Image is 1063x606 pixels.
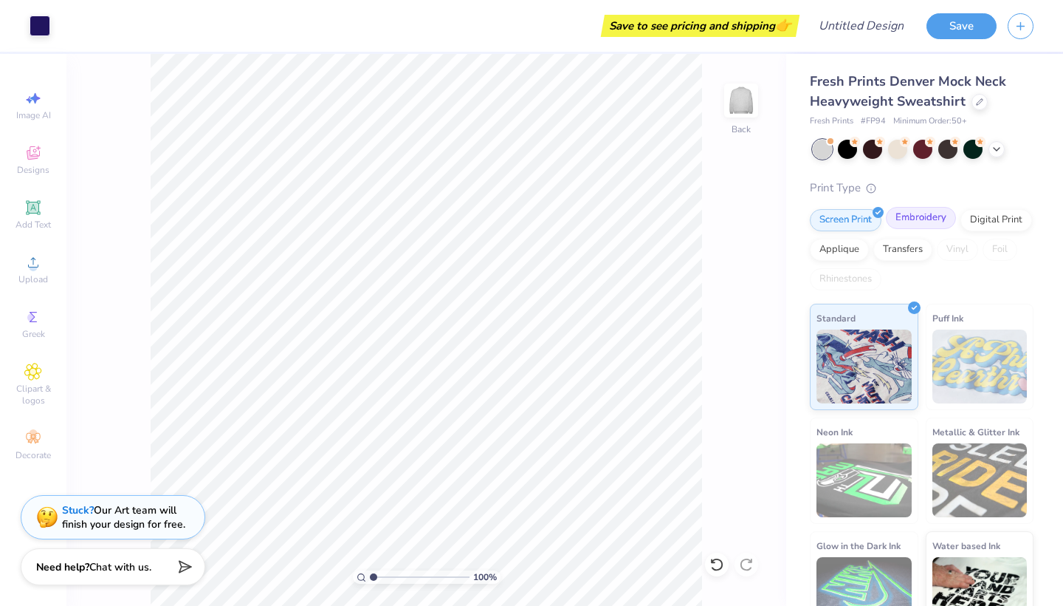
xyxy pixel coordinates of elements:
span: Fresh Prints [810,115,853,128]
span: # FP94 [861,115,886,128]
div: Digital Print [960,209,1032,231]
span: Water based Ink [932,538,1000,554]
span: Metallic & Glitter Ink [932,424,1019,440]
span: Fresh Prints Denver Mock Neck Heavyweight Sweatshirt [810,72,1006,110]
img: Metallic & Glitter Ink [932,443,1028,517]
button: Save [926,13,997,39]
img: Back [726,86,756,115]
div: Our Art team will finish your design for free. [62,503,185,531]
span: Glow in the Dark Ink [816,538,901,554]
span: Add Text [16,219,51,231]
span: Neon Ink [816,424,853,440]
div: Rhinestones [810,268,881,290]
span: Decorate [16,449,51,461]
span: Clipart & logos [7,383,59,406]
img: Standard [816,330,912,404]
div: Transfers [873,239,932,261]
span: Greek [22,328,45,340]
div: Foil [983,239,1017,261]
strong: Stuck? [62,503,94,517]
div: Save to see pricing and shipping [605,15,796,37]
span: Image AI [16,109,51,121]
img: Puff Ink [932,330,1028,404]
span: Minimum Order: 50 + [893,115,967,128]
span: 👉 [775,16,791,34]
div: Screen Print [810,209,881,231]
span: 100 % [473,571,497,584]
span: Puff Ink [932,310,963,326]
div: Vinyl [937,239,978,261]
span: Standard [816,310,856,326]
div: Applique [810,239,869,261]
span: Designs [17,164,49,176]
span: Chat with us. [89,560,151,574]
img: Neon Ink [816,443,912,517]
span: Upload [18,273,48,285]
input: Untitled Design [807,11,915,41]
strong: Need help? [36,560,89,574]
div: Print Type [810,180,1033,197]
div: Embroidery [886,207,956,229]
div: Back [732,123,751,136]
